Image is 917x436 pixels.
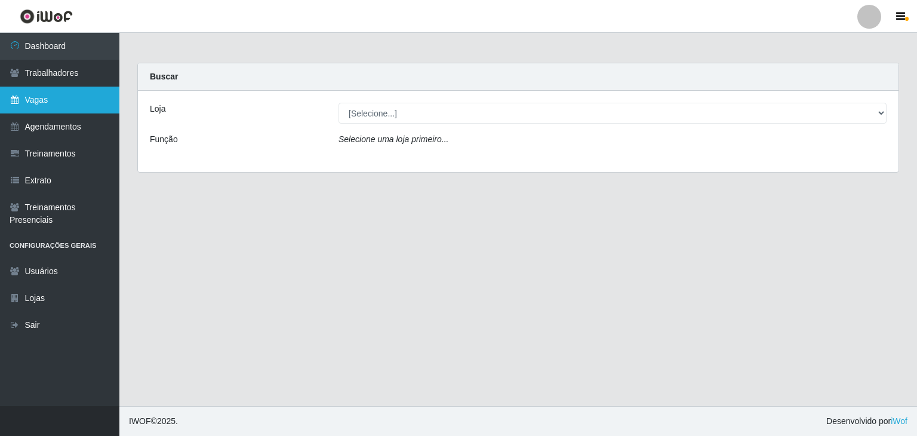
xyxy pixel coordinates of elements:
[20,9,73,24] img: CoreUI Logo
[339,134,448,144] i: Selecione uma loja primeiro...
[150,133,178,146] label: Função
[891,416,907,426] a: iWof
[150,72,178,81] strong: Buscar
[129,415,178,428] span: © 2025 .
[129,416,151,426] span: IWOF
[826,415,907,428] span: Desenvolvido por
[150,103,165,115] label: Loja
